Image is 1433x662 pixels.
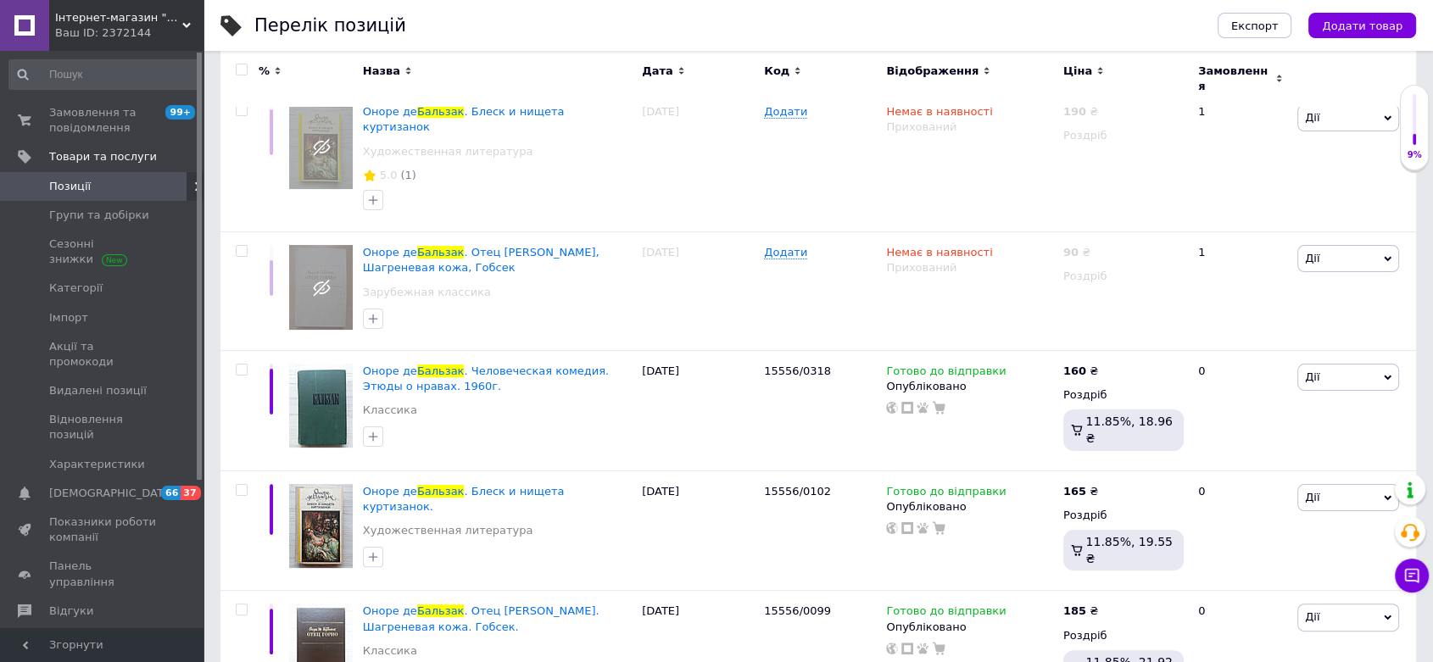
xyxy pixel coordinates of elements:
[886,246,992,264] span: Немає в наявності
[363,604,417,617] span: Оноре де
[764,364,831,377] span: 15556/0318
[1063,64,1092,79] span: Ціна
[1063,628,1184,643] div: Роздріб
[417,604,465,617] span: Бальзак
[638,232,760,351] div: [DATE]
[49,310,88,325] span: Імпорт
[363,246,417,259] span: Оноре де
[1305,111,1319,124] span: Дії
[400,169,415,181] span: (1)
[49,486,175,501] span: [DEMOGRAPHIC_DATA]
[886,485,1006,503] span: Готово до відправки
[1063,246,1079,259] b: 90
[363,246,599,274] span: . Отец [PERSON_NAME], Шагреневая кожа, Гобсек
[363,364,609,392] span: . Человеческая комедия. Этюды о нравах. 1960г.
[417,485,465,498] span: Бальзак
[1308,13,1416,38] button: Додати товар
[417,246,465,259] span: Бальзак
[363,604,599,632] span: . Отец [PERSON_NAME]. Шагреневая кожа. Гобсек.
[1063,269,1184,284] div: Роздріб
[1305,252,1319,264] span: Дії
[49,604,93,619] span: Відгуки
[55,10,182,25] span: Інтернет-магазин "Гармонія"
[363,364,609,392] a: Оноре деБальзак. Человеческая комедия. Этюды о нравах. 1960г.
[886,260,1055,275] div: Прихований
[363,485,565,513] a: Оноре деБальзак. Блеск и нищета куртизанок.
[289,245,353,330] img: Оноре де Бальзак. Отец Горио, Шагреневая кожа, Гобсек
[254,17,406,35] div: Перелік позицій
[363,105,417,118] span: Оноре де
[1063,604,1098,619] div: ₴
[1231,19,1279,32] span: Експорт
[764,64,789,79] span: Код
[886,105,992,123] span: Немає в наявності
[1063,245,1090,260] div: ₴
[1322,19,1402,32] span: Додати товар
[1063,128,1184,143] div: Роздріб
[1188,350,1293,470] div: 0
[1063,604,1086,617] b: 185
[1063,364,1098,379] div: ₴
[1063,105,1086,118] b: 190
[638,470,760,591] div: [DATE]
[886,604,1006,622] span: Готово до відправки
[1063,484,1098,499] div: ₴
[49,457,145,472] span: Характеристики
[417,364,465,377] span: Бальзак
[764,604,831,617] span: 15556/0099
[363,523,533,538] a: Художественная литература
[764,246,807,259] span: Додати
[380,169,398,181] span: 5.0
[1305,370,1319,383] span: Дії
[1085,535,1172,565] span: 11.85%, 19.55 ₴
[886,120,1055,135] div: Прихований
[259,64,270,79] span: %
[1188,92,1293,232] div: 1
[49,281,103,296] span: Категорії
[289,104,353,189] img: Оноре де Бальзак. Блеск и нищета куртизанок
[638,92,760,232] div: [DATE]
[363,364,417,377] span: Оноре де
[886,499,1055,515] div: Опубліковано
[417,105,465,118] span: Бальзак
[49,339,157,370] span: Акції та промокоди
[49,559,157,589] span: Панель управління
[165,105,195,120] span: 99+
[1063,485,1086,498] b: 165
[363,64,400,79] span: Назва
[1063,508,1184,523] div: Роздріб
[289,364,353,448] img: Оноре де Бальзак. Человеческая комедия. Этюды о нравах. 1960г.
[642,64,673,79] span: Дата
[363,485,417,498] span: Оноре де
[363,604,599,632] a: Оноре деБальзак. Отец [PERSON_NAME]. Шагреневая кожа. Гобсек.
[886,64,979,79] span: Відображення
[55,25,204,41] div: Ваш ID: 2372144
[49,412,157,442] span: Відновлення позицій
[1085,414,1172,445] span: 11.85%, 18.96 ₴
[161,486,181,500] span: 66
[49,105,157,136] span: Замовлення та повідомлення
[1218,13,1292,38] button: Експорт
[764,485,831,498] span: 15556/0102
[764,105,807,119] span: Додати
[1188,232,1293,351] div: 1
[363,246,599,274] a: Оноре деБальзак. Отец [PERSON_NAME], Шагреневая кожа, Гобсек
[49,149,157,164] span: Товари та послуги
[886,364,1006,382] span: Готово до відправки
[8,59,199,90] input: Пошук
[886,620,1055,635] div: Опубліковано
[1401,149,1428,161] div: 9%
[363,485,565,513] span: . Блеск и нищета куртизанок.
[1395,559,1429,592] button: Чат з покупцем
[638,350,760,470] div: [DATE]
[1305,491,1319,503] span: Дії
[363,643,417,659] a: Классика
[1198,64,1271,94] span: Замовлення
[49,236,157,267] span: Сезонні знижки
[1063,364,1086,377] b: 160
[289,484,353,568] img: Оноре де Бальзак. Блеск и нищета куртизанок.
[363,144,533,159] a: Художественная литература
[363,285,491,300] a: Зарубежная классика
[363,403,417,418] a: Классика
[1063,387,1184,403] div: Роздріб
